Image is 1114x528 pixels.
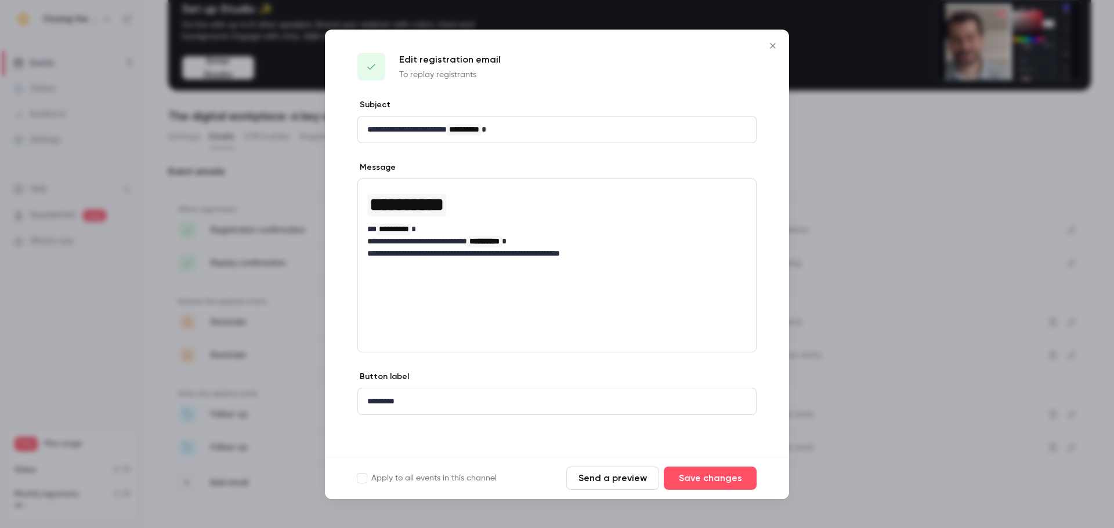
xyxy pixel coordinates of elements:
[358,388,756,414] div: editor
[357,162,396,173] label: Message
[358,179,756,267] div: editor
[664,467,757,490] button: Save changes
[357,472,497,484] label: Apply to all events in this channel
[566,467,659,490] button: Send a preview
[357,99,390,111] label: Subject
[357,371,409,383] label: Button label
[358,116,756,143] div: editor
[399,69,501,81] p: To replay registrants
[399,53,501,67] p: Edit registration email
[761,34,784,57] button: Close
